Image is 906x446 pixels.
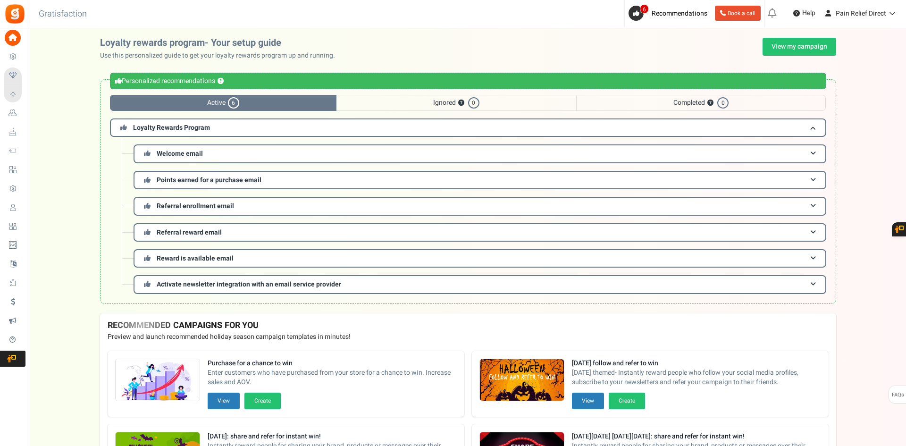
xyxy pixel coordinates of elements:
[480,359,564,402] img: Recommended Campaigns
[208,359,457,368] strong: Purchase for a chance to win
[652,8,707,18] span: Recommendations
[157,175,261,185] span: Points earned for a purchase email
[640,4,649,14] span: 6
[110,73,826,89] div: Personalized recommendations
[208,432,457,441] strong: [DATE]: share and refer for instant win!
[572,359,821,368] strong: [DATE] follow and refer to win
[110,95,336,111] span: Active
[336,95,576,111] span: Ignored
[572,432,821,441] strong: [DATE][DATE] [DATE][DATE]: share and refer for instant win!
[28,5,97,24] h3: Gratisfaction
[707,100,713,106] button: ?
[458,100,464,106] button: ?
[157,279,341,289] span: Activate newsletter integration with an email service provider
[576,95,826,111] span: Completed
[715,6,761,21] a: Book a call
[108,332,829,342] p: Preview and launch recommended holiday season campaign templates in minutes!
[133,123,210,133] span: Loyalty Rewards Program
[836,8,886,18] span: Pain Relief Direct
[244,393,281,409] button: Create
[609,393,645,409] button: Create
[717,97,729,109] span: 0
[108,321,829,330] h4: RECOMMENDED CAMPAIGNS FOR YOU
[4,3,25,25] img: Gratisfaction
[208,368,457,387] span: Enter customers who have purchased from your store for a chance to win. Increase sales and AOV.
[800,8,815,18] span: Help
[208,393,240,409] button: View
[157,253,234,263] span: Reward is available email
[572,393,604,409] button: View
[763,38,836,56] a: View my campaign
[572,368,821,387] span: [DATE] themed- Instantly reward people who follow your social media profiles, subscribe to your n...
[789,6,819,21] a: Help
[100,51,343,60] p: Use this personalized guide to get your loyalty rewards program up and running.
[468,97,479,109] span: 0
[157,227,222,237] span: Referral reward email
[100,38,343,48] h2: Loyalty rewards program- Your setup guide
[218,78,224,84] button: ?
[629,6,711,21] a: 6 Recommendations
[157,201,234,211] span: Referral enrollment email
[116,359,200,402] img: Recommended Campaigns
[228,97,239,109] span: 6
[157,149,203,159] span: Welcome email
[891,386,904,404] span: FAQs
